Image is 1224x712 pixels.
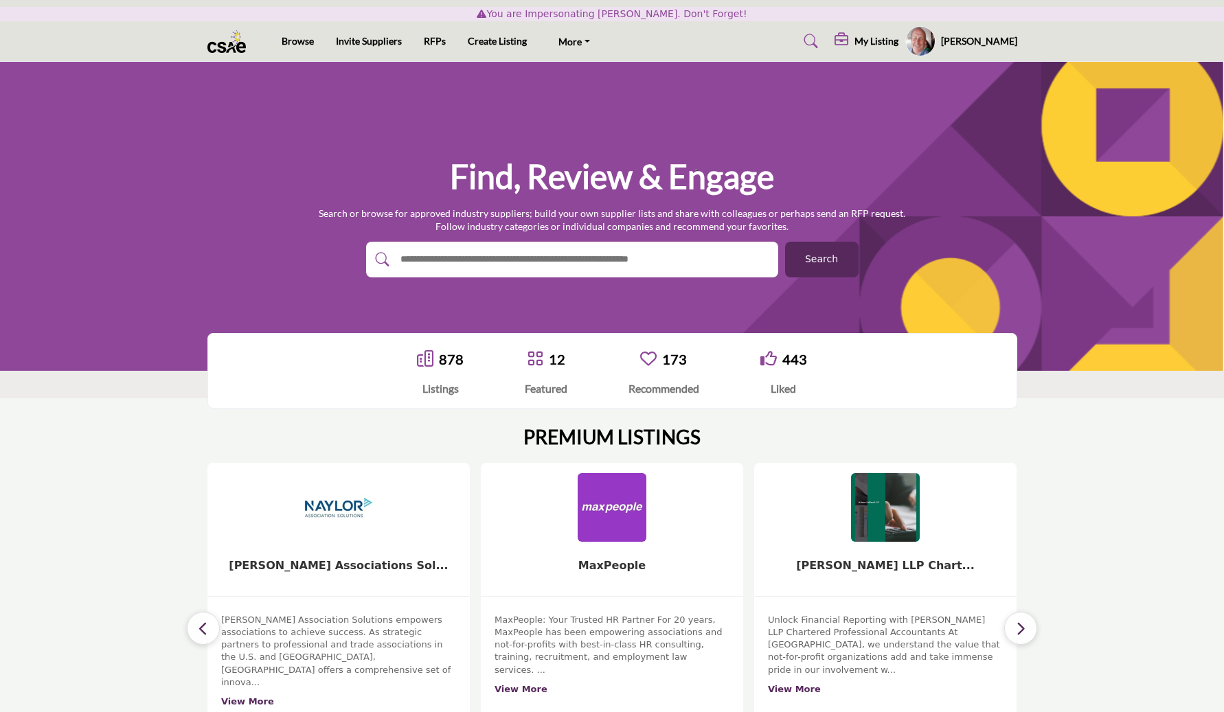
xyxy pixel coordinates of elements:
div: Liked [760,380,807,397]
a: RFPs [424,35,446,47]
a: Create Listing [468,35,527,47]
a: View More [221,696,274,707]
div: Listings [417,380,464,397]
a: 173 [662,351,687,367]
button: Search [785,242,859,277]
a: View More [495,684,547,694]
h5: [PERSON_NAME] [941,34,1017,48]
div: MaxPeople: Your Trusted HR Partner For 20 years, MaxPeople has been empowering associations and n... [495,614,729,708]
a: Invite Suppliers [336,35,402,47]
img: MaxPeople [578,473,646,542]
a: [PERSON_NAME] Associations Sol... [229,559,448,572]
div: [PERSON_NAME] Association Solutions empowers associations to achieve success. As strategic partne... [221,614,456,708]
span: Search [805,252,838,266]
b: Kriens-LaRose LLP Chart... [796,559,975,572]
a: Search [791,30,827,52]
b: Naylor Associations Sol... [229,559,448,572]
a: View More [768,684,821,694]
img: Naylor Associations Sol... [304,473,373,542]
div: Featured [525,380,567,397]
a: Go to Featured [527,350,543,369]
h5: My Listing [854,35,898,47]
img: Kriens-LaRose LLP Chart... [851,473,920,542]
h2: PREMIUM LISTINGS [523,426,701,449]
i: Go to Liked [760,350,777,367]
div: Recommended [628,380,699,397]
a: MaxPeople [578,559,646,572]
div: Unlock Financial Reporting with [PERSON_NAME] LLP Chartered Professional Accountants At [GEOGRAPH... [768,614,1003,708]
button: Show hide supplier dropdown [905,26,936,56]
p: Search or browse for approved industry suppliers; build your own supplier lists and share with co... [319,207,905,233]
a: Browse [282,35,314,47]
img: Site Logo [207,30,253,53]
a: 443 [782,351,807,367]
a: 12 [549,351,565,367]
a: [PERSON_NAME] LLP Chart... [796,559,975,572]
a: 878 [439,351,464,367]
a: More [549,32,600,51]
a: Go to Recommended [640,350,657,369]
div: My Listing [835,33,898,49]
h1: Find, Review & Engage [450,155,774,198]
